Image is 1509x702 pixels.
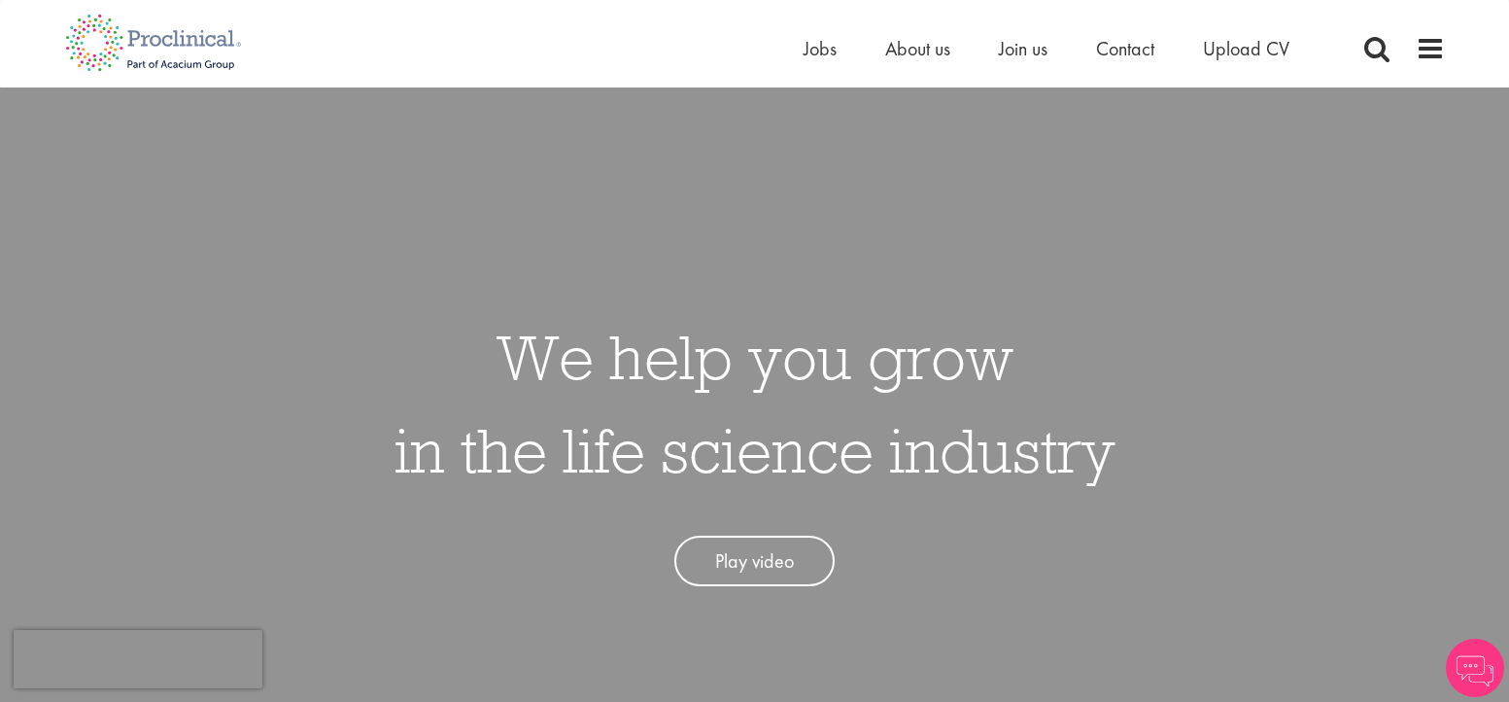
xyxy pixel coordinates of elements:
a: About us [885,36,950,61]
a: Upload CV [1203,36,1289,61]
a: Play video [674,536,835,587]
img: Chatbot [1446,639,1504,697]
h1: We help you grow in the life science industry [394,310,1115,497]
a: Contact [1096,36,1154,61]
a: Jobs [804,36,837,61]
a: Join us [999,36,1047,61]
